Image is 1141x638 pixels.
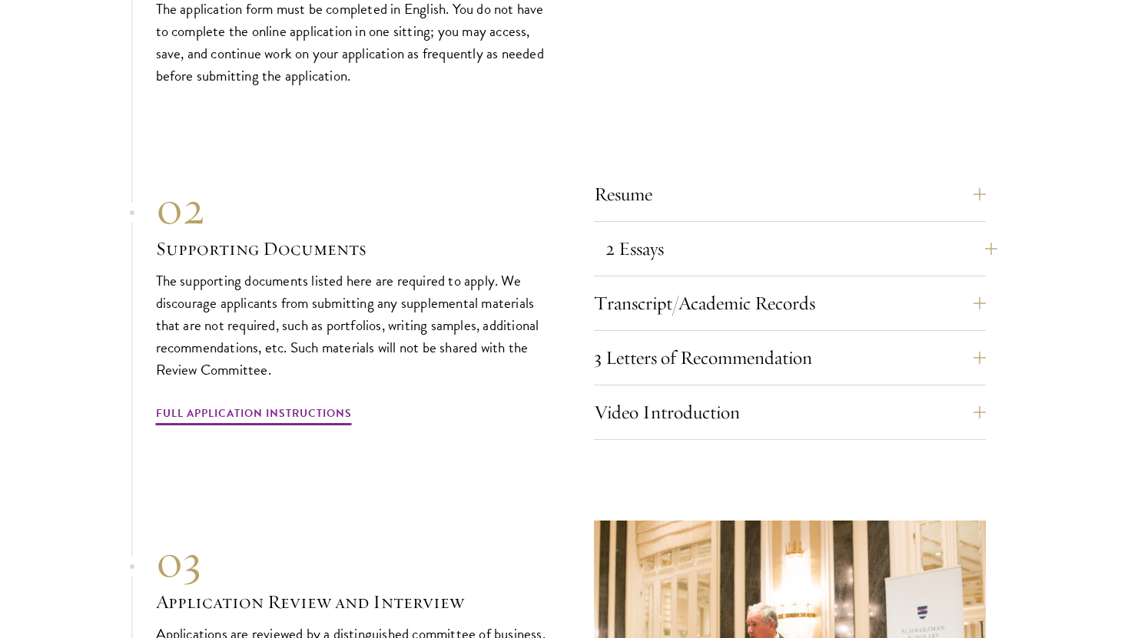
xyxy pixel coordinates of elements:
p: The supporting documents listed here are required to apply. We discourage applicants from submitt... [156,269,548,381]
button: 3 Letters of Recommendation [594,339,986,376]
div: 03 [156,534,548,589]
h3: Supporting Documents [156,236,548,262]
a: Full Application Instructions [156,404,352,428]
button: Resume [594,176,986,213]
button: 2 Essays [605,230,997,267]
button: Video Introduction [594,394,986,431]
h3: Application Review and Interview [156,589,548,615]
button: Transcript/Academic Records [594,285,986,322]
div: 02 [156,180,548,236]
